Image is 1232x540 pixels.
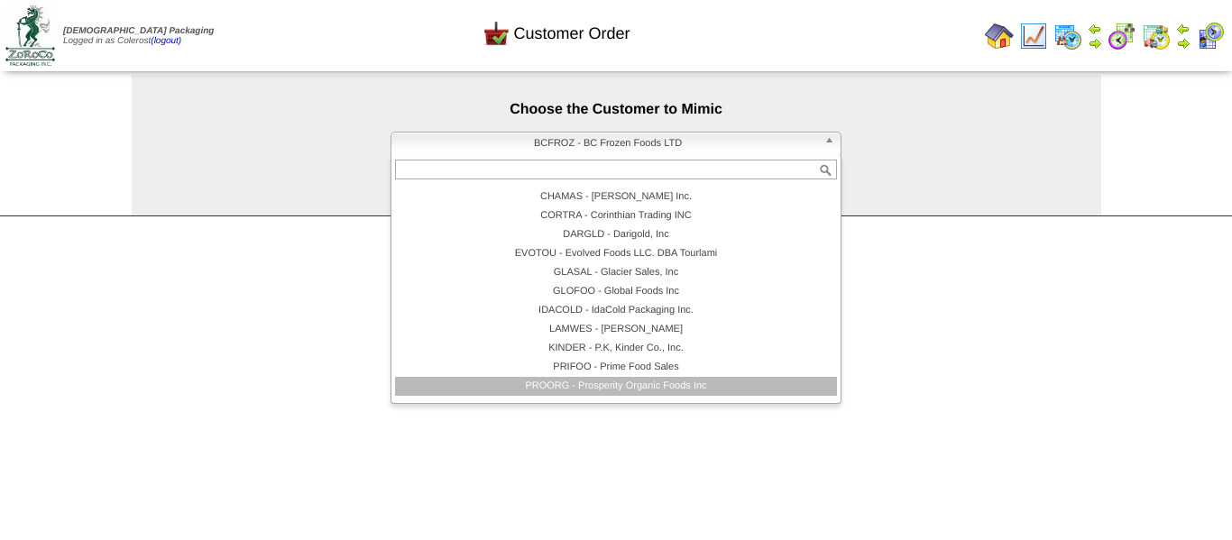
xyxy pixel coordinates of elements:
li: PRIFOO - Prime Food Sales [395,358,837,377]
li: KINDER - P.K, Kinder Co., Inc. [395,339,837,358]
span: BCFROZ - BC Frozen Foods LTD [399,133,817,154]
li: LAMWES - [PERSON_NAME] [395,320,837,339]
li: JRSIMP - Simplot Global Food, LLC [395,396,837,415]
span: Logged in as Colerost [63,26,214,46]
a: (logout) [151,36,181,46]
li: IDACOLD - IdaCold Packaging Inc. [395,301,837,320]
span: Choose the Customer to Mimic [510,102,722,117]
img: calendarblend.gif [1108,22,1136,50]
span: Customer Order [513,24,630,43]
li: EVOTOU - Evolved Foods LLC. DBA Tourlami [395,244,837,263]
img: calendarcustomer.gif [1196,22,1225,50]
img: arrowleft.gif [1176,22,1191,36]
span: [DEMOGRAPHIC_DATA] Packaging [63,26,214,36]
li: GLOFOO - Global Foods Inc [395,282,837,301]
li: PROORG - Prosperity Organic Foods Inc [395,377,837,396]
img: arrowright.gif [1176,36,1191,50]
li: CHAMAS - [PERSON_NAME] Inc. [395,188,837,206]
li: CORTRA - Corinthian Trading INC [395,206,837,225]
img: arrowright.gif [1088,36,1102,50]
img: arrowleft.gif [1088,22,1102,36]
li: GLASAL - Glacier Sales, Inc [395,263,837,282]
img: calendarprod.gif [1053,22,1082,50]
img: home.gif [985,22,1014,50]
li: DARGLD - Darigold, Inc [395,225,837,244]
img: line_graph.gif [1019,22,1048,50]
img: cust_order.png [482,19,510,48]
img: calendarinout.gif [1142,22,1171,50]
img: zoroco-logo-small.webp [5,5,55,66]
